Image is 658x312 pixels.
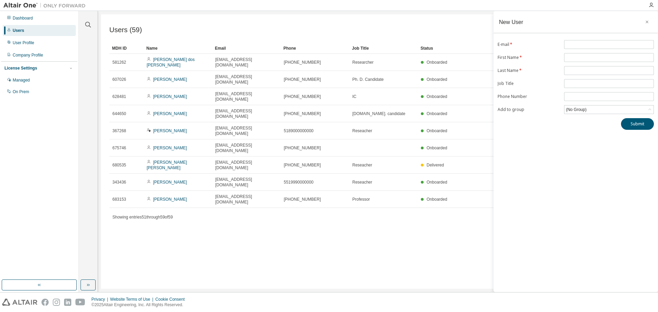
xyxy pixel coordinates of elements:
img: facebook.svg [41,299,49,306]
span: 607026 [112,77,126,82]
a: [PERSON_NAME] [153,94,187,99]
span: [EMAIL_ADDRESS][DOMAIN_NAME] [215,160,278,171]
div: Phone [283,43,346,54]
span: Onboarded [427,60,447,65]
a: [PERSON_NAME] [153,111,187,116]
span: IC [352,94,356,99]
span: Onboarded [427,197,447,202]
span: 343436 [112,179,126,185]
a: [PERSON_NAME] [153,146,187,150]
div: On Prem [13,89,29,95]
span: 5519990000000 [284,179,314,185]
span: 367268 [112,128,126,134]
label: Add to group [498,107,560,112]
a: [PERSON_NAME] [153,197,187,202]
span: Onboarded [427,94,447,99]
span: 683153 [112,197,126,202]
div: New User [499,19,523,25]
img: youtube.svg [75,299,85,306]
span: [DOMAIN_NAME]. candidate [352,111,405,116]
span: Reseacher [352,179,372,185]
span: [PHONE_NUMBER] [284,162,321,168]
div: Company Profile [13,52,43,58]
div: User Profile [13,40,34,46]
span: [PHONE_NUMBER] [284,77,321,82]
div: MDH ID [112,43,141,54]
span: [EMAIL_ADDRESS][DOMAIN_NAME] [215,108,278,119]
div: Status [421,43,611,54]
label: Job Title [498,81,560,86]
div: Privacy [92,297,110,302]
span: Onboarded [427,180,447,185]
a: [PERSON_NAME] [153,128,187,133]
span: [EMAIL_ADDRESS][DOMAIN_NAME] [215,125,278,136]
div: Dashboard [13,15,33,21]
span: Researcher [352,60,374,65]
span: [EMAIL_ADDRESS][DOMAIN_NAME] [215,194,278,205]
div: License Settings [4,65,37,71]
span: [EMAIL_ADDRESS][DOMAIN_NAME] [215,177,278,188]
span: Ph. D. Candidate [352,77,383,82]
img: instagram.svg [53,299,60,306]
a: [PERSON_NAME] dos [PERSON_NAME] [147,57,195,67]
span: [PHONE_NUMBER] [284,60,321,65]
span: Reseacher [352,128,372,134]
div: Email [215,43,278,54]
a: [PERSON_NAME] [153,77,187,82]
div: (No Group) [564,105,654,114]
p: © 2025 Altair Engineering, Inc. All Rights Reserved. [92,302,189,308]
label: First Name [498,55,560,60]
div: Managed [13,77,30,83]
a: [PERSON_NAME] [PERSON_NAME] [147,160,187,170]
span: Showing entries 51 through 59 of 59 [112,215,173,220]
div: Job Title [352,43,415,54]
img: linkedin.svg [64,299,71,306]
img: altair_logo.svg [2,299,37,306]
span: 680535 [112,162,126,168]
span: [PHONE_NUMBER] [284,94,321,99]
label: E-mail [498,42,560,47]
span: [EMAIL_ADDRESS][DOMAIN_NAME] [215,74,278,85]
div: Name [146,43,209,54]
button: Submit [621,118,654,130]
span: Onboarded [427,146,447,150]
span: [PHONE_NUMBER] [284,111,321,116]
a: [PERSON_NAME] [153,180,187,185]
span: Users (59) [109,26,142,34]
div: (No Group) [565,106,587,113]
div: Website Terms of Use [110,297,155,302]
span: 628481 [112,94,126,99]
span: [PHONE_NUMBER] [284,145,321,151]
label: Phone Number [498,94,560,99]
div: Cookie Consent [155,297,188,302]
span: [EMAIL_ADDRESS][DOMAIN_NAME] [215,142,278,153]
span: Onboarded [427,77,447,82]
span: 581262 [112,60,126,65]
div: Users [13,28,24,33]
img: Altair One [3,2,89,9]
label: Last Name [498,68,560,73]
span: Delivered [427,163,444,167]
span: [PHONE_NUMBER] [284,197,321,202]
span: 644650 [112,111,126,116]
span: 5189000000000 [284,128,314,134]
span: 675746 [112,145,126,151]
span: [EMAIL_ADDRESS][DOMAIN_NAME] [215,91,278,102]
span: [EMAIL_ADDRESS][DOMAIN_NAME] [215,57,278,68]
span: Reseacher [352,162,372,168]
span: Professor [352,197,370,202]
span: Onboarded [427,128,447,133]
span: Onboarded [427,111,447,116]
